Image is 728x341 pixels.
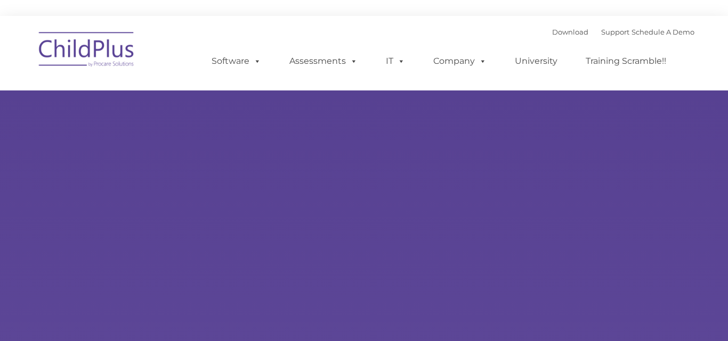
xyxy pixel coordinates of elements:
a: Company [423,51,497,72]
a: Training Scramble!! [575,51,677,72]
a: Assessments [279,51,368,72]
a: Software [201,51,272,72]
font: | [552,28,694,36]
a: Schedule A Demo [632,28,694,36]
a: IT [375,51,416,72]
a: Support [601,28,629,36]
img: ChildPlus by Procare Solutions [34,24,140,78]
a: Download [552,28,588,36]
a: University [504,51,568,72]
